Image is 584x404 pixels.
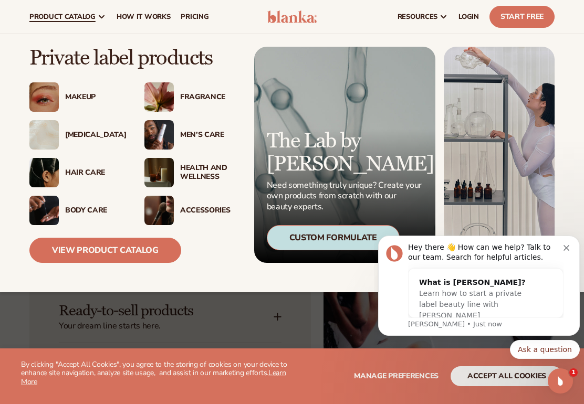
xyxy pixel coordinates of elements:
span: LOGIN [458,13,479,21]
button: accept all cookies [451,366,563,386]
span: Manage preferences [354,371,439,381]
div: Health And Wellness [180,164,238,182]
p: The Lab by [PERSON_NAME] [267,130,423,176]
img: Pink blooming flower. [144,82,174,112]
img: Female with glitter eye makeup. [29,82,59,112]
img: logo [267,10,316,23]
img: Female hair pulled back with clips. [29,158,59,187]
a: Female hair pulled back with clips. Hair Care [29,158,123,187]
span: product catalog [29,13,96,21]
a: Female with glitter eye makeup. Makeup [29,82,123,112]
div: Body Care [65,206,123,215]
span: How It Works [117,13,171,21]
img: Male holding moisturizer bottle. [144,120,174,150]
div: [MEDICAL_DATA] [65,131,123,140]
a: Start Free [489,6,555,28]
a: View Product Catalog [29,238,181,263]
img: Cream moisturizer swatch. [29,120,59,150]
p: Need something truly unique? Create your own products from scratch with our beauty experts. [267,180,423,212]
span: pricing [181,13,208,21]
img: Female with makeup brush. [144,196,174,225]
img: Candles and incense on table. [144,158,174,187]
span: 1 [569,368,578,377]
a: Male hand applying moisturizer. Body Care [29,196,123,225]
a: Learn More [21,368,286,387]
iframe: Intercom notifications message [374,201,584,376]
div: Makeup [65,93,123,102]
div: Custom Formulate [267,225,400,250]
a: Cream moisturizer swatch. [MEDICAL_DATA] [29,120,123,150]
img: Female in lab with equipment. [444,47,555,263]
a: Candles and incense on table. Health And Wellness [144,158,238,187]
div: Hair Care [65,168,123,177]
div: Men’s Care [180,131,238,140]
a: Male holding moisturizer bottle. Men’s Care [144,120,238,150]
a: Microscopic product formula. The Lab by [PERSON_NAME] Need something truly unique? Create your ow... [254,47,435,263]
p: Private label products [29,47,238,70]
img: Male hand applying moisturizer. [29,196,59,225]
span: resources [398,13,437,21]
p: By clicking "Accept All Cookies", you agree to the storing of cookies on your device to enhance s... [21,360,292,387]
iframe: Intercom live chat [548,368,573,394]
a: Pink blooming flower. Fragrance [144,82,238,112]
a: Female with makeup brush. Accessories [144,196,238,225]
button: Manage preferences [354,366,439,386]
div: Accessories [180,206,238,215]
div: Fragrance [180,93,238,102]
